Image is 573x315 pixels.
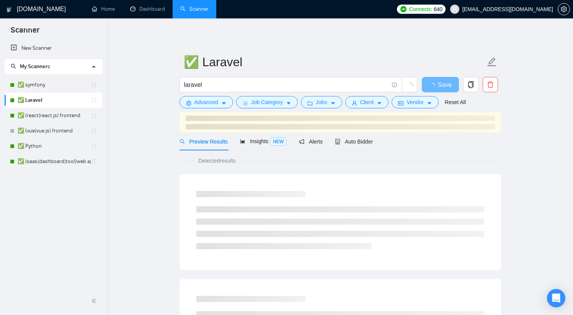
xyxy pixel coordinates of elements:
[91,97,97,103] span: holder
[483,77,498,92] button: delete
[392,82,397,87] span: info-circle
[286,100,291,106] span: caret-down
[240,139,245,144] span: area-chart
[5,139,102,154] li: ✅ Python
[184,52,485,72] input: Scanner name...
[422,77,459,92] button: Save
[335,139,340,144] span: robot
[5,24,46,41] span: Scanner
[299,139,304,144] span: notification
[558,6,570,12] a: setting
[352,100,357,106] span: user
[11,41,96,56] a: New Scanner
[392,96,438,108] button: idcardVendorcaret-down
[18,154,91,169] a: ✅ (saas|dashboard|tool|web app|platform) ai developer
[180,139,185,144] span: search
[5,108,102,123] li: ✅ (react|react.js) frontend
[434,5,442,13] span: 640
[270,137,287,146] span: NEW
[221,100,227,106] span: caret-down
[406,83,413,90] span: loading
[438,80,452,90] span: Save
[445,98,466,106] a: Reset All
[360,98,374,106] span: Client
[180,139,228,145] span: Preview Results
[91,113,97,119] span: holder
[406,98,423,106] span: Vendor
[91,297,99,305] span: double-left
[18,108,91,123] a: ✅ (react|react.js) frontend
[330,100,336,106] span: caret-down
[5,123,102,139] li: ✅ (vue|vue.js) frontend
[345,96,389,108] button: userClientcaret-down
[463,77,478,92] button: copy
[240,138,287,144] span: Insights
[429,83,438,89] span: loading
[427,100,432,106] span: caret-down
[398,100,403,106] span: idcard
[11,63,50,70] span: My Scanners
[307,100,313,106] span: folder
[400,6,406,12] img: upwork-logo.png
[91,143,97,149] span: holder
[92,6,115,12] a: homeHome
[409,5,432,13] span: Connects:
[5,154,102,169] li: ✅ (saas|dashboard|tool|web app|platform) ai developer
[7,3,12,16] img: logo
[464,81,478,88] span: copy
[335,139,373,145] span: Auto Bidder
[11,64,16,69] span: search
[301,96,342,108] button: folderJobscaret-down
[377,100,382,106] span: caret-down
[91,158,97,165] span: holder
[483,81,498,88] span: delete
[186,100,191,106] span: setting
[180,96,233,108] button: settingAdvancedcaret-down
[5,93,102,108] li: ✅ Laravel
[236,96,298,108] button: barsJob Categorycaret-down
[18,77,91,93] a: ✅ symfony
[299,139,323,145] span: Alerts
[5,41,102,56] li: New Scanner
[91,82,97,88] span: holder
[184,80,389,90] input: Search Freelance Jobs...
[558,3,570,15] button: setting
[487,57,497,67] span: edit
[180,6,209,12] a: searchScanner
[243,100,248,106] span: bars
[20,63,50,70] span: My Scanners
[193,157,241,165] span: Detected results
[194,98,218,106] span: Advanced
[251,98,283,106] span: Job Category
[316,98,327,106] span: Jobs
[18,139,91,154] a: ✅ Python
[91,128,97,134] span: holder
[18,123,91,139] a: ✅ (vue|vue.js) frontend
[18,93,91,108] a: ✅ Laravel
[130,6,165,12] a: dashboardDashboard
[5,77,102,93] li: ✅ symfony
[547,289,565,307] div: Open Intercom Messenger
[452,7,457,12] span: user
